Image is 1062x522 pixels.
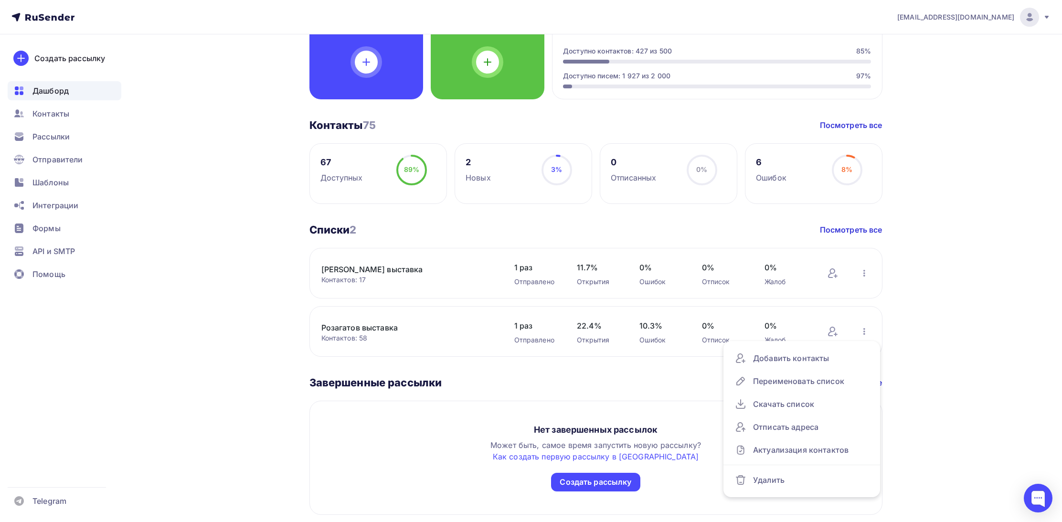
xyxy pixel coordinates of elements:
[765,335,808,345] div: Жалоб
[735,373,869,389] div: Переименовать список
[702,262,745,273] span: 0%
[702,277,745,287] div: Отписок
[551,165,562,173] span: 3%
[321,264,484,275] a: [PERSON_NAME] выставка
[841,165,852,173] span: 8%
[32,177,69,188] span: Шаблоны
[735,442,869,458] div: Актуализация контактов
[765,320,808,331] span: 0%
[756,157,786,168] div: 6
[702,335,745,345] div: Отписок
[820,224,882,235] a: Посмотреть все
[32,154,83,165] span: Отправители
[8,81,121,100] a: Дашборд
[560,477,631,488] div: Создать рассылку
[320,172,362,183] div: Доступных
[493,452,699,461] a: Как создать первую рассылку в [GEOGRAPHIC_DATA]
[32,200,78,211] span: Интеграции
[735,472,869,488] div: Удалить
[8,173,121,192] a: Шаблоны
[897,12,1014,22] span: [EMAIL_ADDRESS][DOMAIN_NAME]
[8,127,121,146] a: Рассылки
[856,71,871,81] div: 97%
[363,119,376,131] span: 75
[820,119,882,131] a: Посмотреть все
[563,71,670,81] div: Доступно писем: 1 927 из 2 000
[577,277,620,287] div: Открытия
[514,320,558,331] span: 1 раз
[639,262,683,273] span: 0%
[32,268,65,280] span: Помощь
[8,104,121,123] a: Контакты
[639,335,683,345] div: Ошибок
[756,172,786,183] div: Ошибок
[8,150,121,169] a: Отправители
[765,277,808,287] div: Жалоб
[514,277,558,287] div: Отправлено
[32,223,61,234] span: Формы
[8,219,121,238] a: Формы
[309,376,442,389] h3: Завершенные рассылки
[639,277,683,287] div: Ошибок
[696,165,707,173] span: 0%
[309,223,357,236] h3: Списки
[639,320,683,331] span: 10.3%
[321,333,495,343] div: Контактов: 58
[32,245,75,257] span: API и SMTP
[702,320,745,331] span: 0%
[611,172,656,183] div: Отписанных
[32,108,69,119] span: Контакты
[563,46,672,56] div: Доступно контактов: 427 из 500
[577,335,620,345] div: Открытия
[514,262,558,273] span: 1 раз
[577,262,620,273] span: 11.7%
[321,275,495,285] div: Контактов: 17
[32,85,69,96] span: Дашборд
[856,46,871,56] div: 85%
[577,320,620,331] span: 22.4%
[350,224,356,236] span: 2
[466,172,491,183] div: Новых
[32,131,70,142] span: Рассылки
[735,351,869,366] div: Добавить контакты
[32,495,66,507] span: Telegram
[735,419,869,435] div: Отписать адреса
[309,118,376,132] h3: Контакты
[321,322,484,333] a: Розагатов выставка
[404,165,419,173] span: 89%
[534,424,658,436] div: Нет завершенных рассылок
[611,157,656,168] div: 0
[765,262,808,273] span: 0%
[466,157,491,168] div: 2
[490,440,701,461] span: Может быть, самое время запустить новую рассылку?
[897,8,1051,27] a: [EMAIL_ADDRESS][DOMAIN_NAME]
[34,53,105,64] div: Создать рассылку
[320,157,362,168] div: 67
[514,335,558,345] div: Отправлено
[735,396,869,412] div: Скачать список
